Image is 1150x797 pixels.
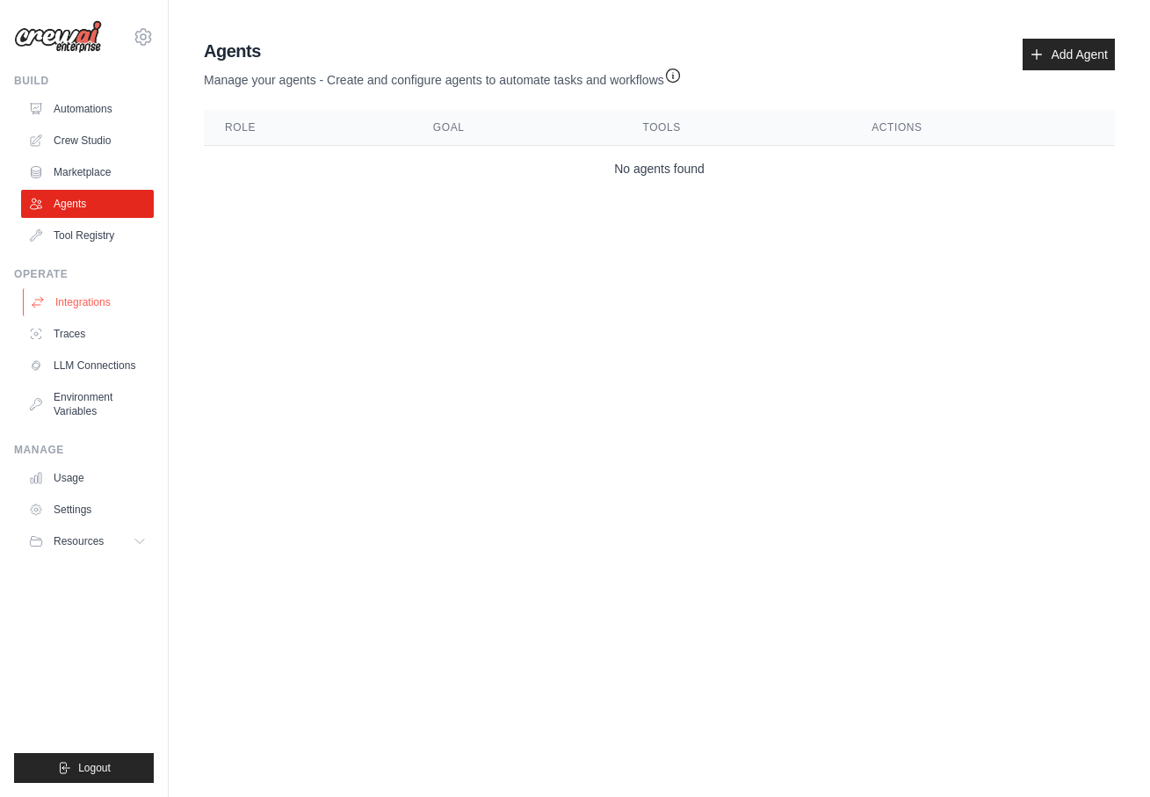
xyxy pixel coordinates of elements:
a: Tool Registry [21,221,154,250]
a: Agents [21,190,154,218]
p: Manage your agents - Create and configure agents to automate tasks and workflows [204,63,682,89]
a: Environment Variables [21,383,154,425]
th: Tools [621,110,850,146]
div: Operate [14,267,154,281]
td: No agents found [204,146,1115,192]
th: Role [204,110,412,146]
a: Integrations [23,288,156,316]
span: Resources [54,534,104,548]
a: Settings [21,496,154,524]
a: Usage [21,464,154,492]
a: Marketplace [21,158,154,186]
a: LLM Connections [21,351,154,380]
div: Build [14,74,154,88]
th: Goal [412,110,622,146]
button: Logout [14,753,154,783]
h2: Agents [204,39,682,63]
button: Resources [21,527,154,555]
span: Logout [78,761,111,775]
th: Actions [850,110,1115,146]
a: Automations [21,95,154,123]
a: Add Agent [1023,39,1115,70]
div: Manage [14,443,154,457]
a: Traces [21,320,154,348]
img: Logo [14,20,102,54]
a: Crew Studio [21,127,154,155]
